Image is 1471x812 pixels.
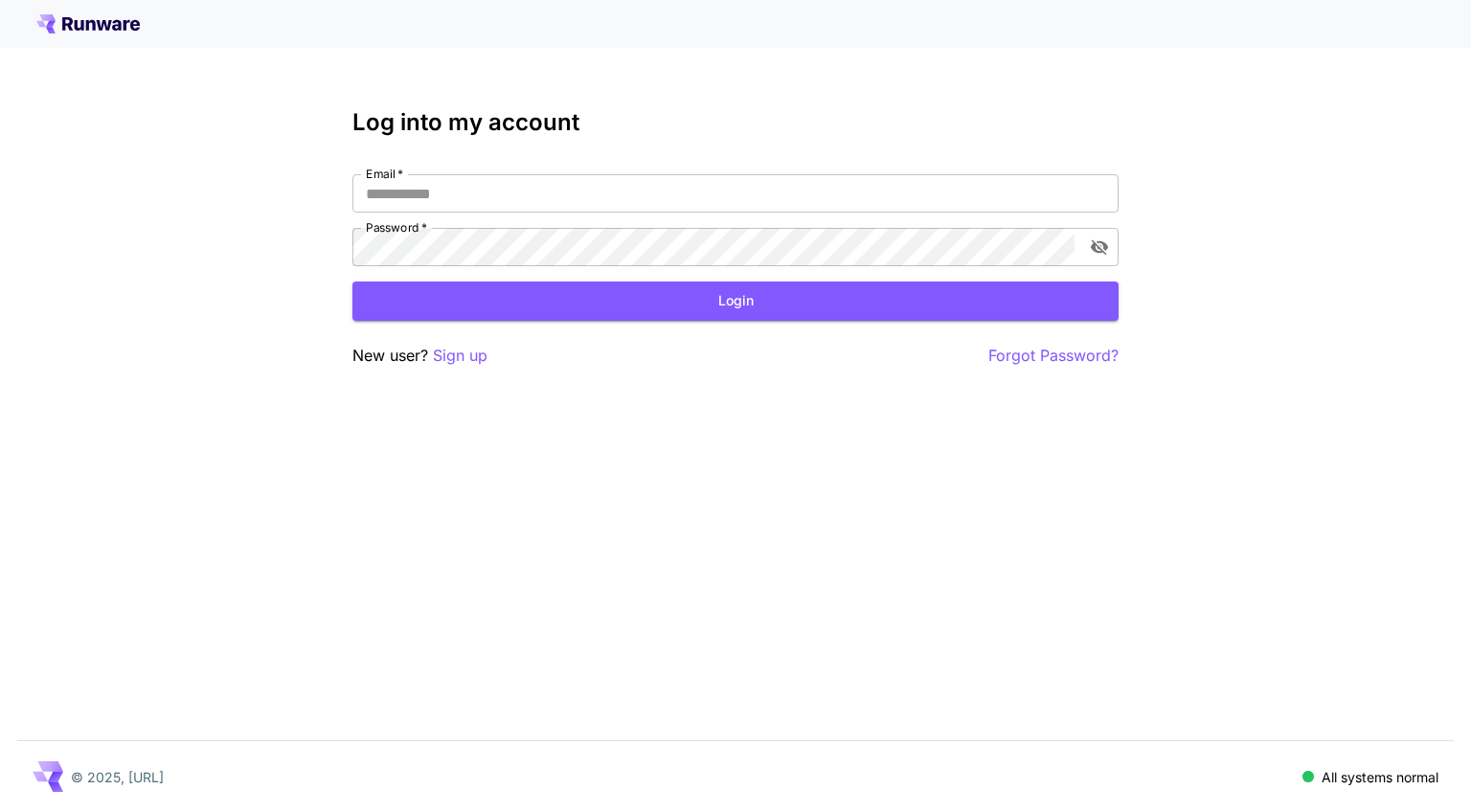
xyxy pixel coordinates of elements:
label: Password [366,219,427,236]
button: Forgot Password? [988,344,1119,368]
p: All systems normal [1322,767,1438,787]
p: © 2025, [URL] [71,767,164,787]
button: toggle password visibility [1082,230,1117,264]
button: Login [352,282,1119,321]
p: New user? [352,344,487,368]
label: Email [366,166,403,182]
button: Sign up [433,344,487,368]
h3: Log into my account [352,109,1119,136]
